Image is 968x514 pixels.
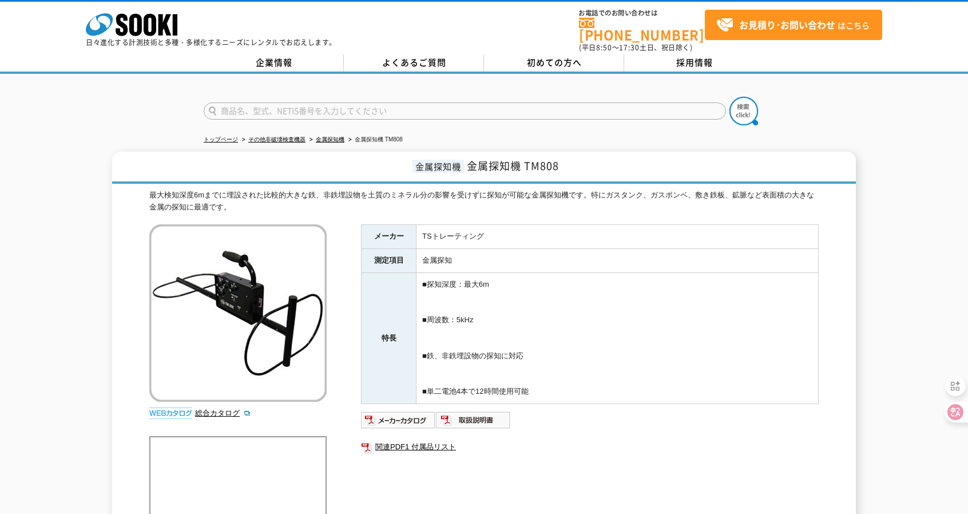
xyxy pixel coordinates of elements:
[467,158,559,173] span: 金属探知機 TM808
[412,160,464,173] span: 金属探知機
[361,418,436,427] a: メーカーカタログ
[527,56,582,69] span: 初めての方へ
[344,54,484,72] a: よくあるご質問
[149,189,819,213] div: 最大検知深度6mまでに埋設された比較的大きな鉄、非鉄埋設物を土質のミネラル分の影響を受けずに探知が可能な金属探知機です。特にガスタンク、ガスボンベ、敷き鉄板、鉱脈など表面積の大きな金属の探知に最...
[579,42,692,53] span: (平日 ～ 土日、祝日除く)
[579,10,705,17] span: お電話でのお問い合わせは
[705,10,882,40] a: お見積り･お問い合わせはこちら
[204,102,726,120] input: 商品名、型式、NETIS番号を入力してください
[346,134,403,146] li: 金属探知機 TM808
[716,17,870,34] span: はこちら
[204,136,238,143] a: トップページ
[484,54,624,72] a: 初めての方へ
[204,54,344,72] a: 企業情報
[362,273,416,404] th: 特長
[362,249,416,273] th: 測定項目
[579,18,705,41] a: [PHONE_NUMBER]
[739,18,835,31] strong: お見積り･お問い合わせ
[86,39,336,46] p: 日々進化する計測技術と多種・多様化するニーズにレンタルでお応えします。
[361,411,436,429] img: メーカーカタログ
[436,418,511,427] a: 取扱説明書
[619,42,640,53] span: 17:30
[149,224,327,402] img: 金属探知機 TM808
[596,42,612,53] span: 8:50
[416,273,819,404] td: ■探知深度：最大6m ■周波数：5kHz ■鉄、非鉄埋設物の探知に対応 ■単二電池4本で12時間使用可能
[416,225,819,249] td: TSトレーティング
[436,411,511,429] img: 取扱説明書
[149,408,192,419] img: webカタログ
[624,54,764,72] a: 採用情報
[729,97,758,125] img: btn_search.png
[195,409,251,417] a: 総合カタログ
[416,249,819,273] td: 金属探知
[316,136,344,143] a: 金属探知機
[362,225,416,249] th: メーカー
[361,440,819,454] a: 関連PDF1 付属品リスト
[248,136,306,143] a: その他非破壊検査機器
